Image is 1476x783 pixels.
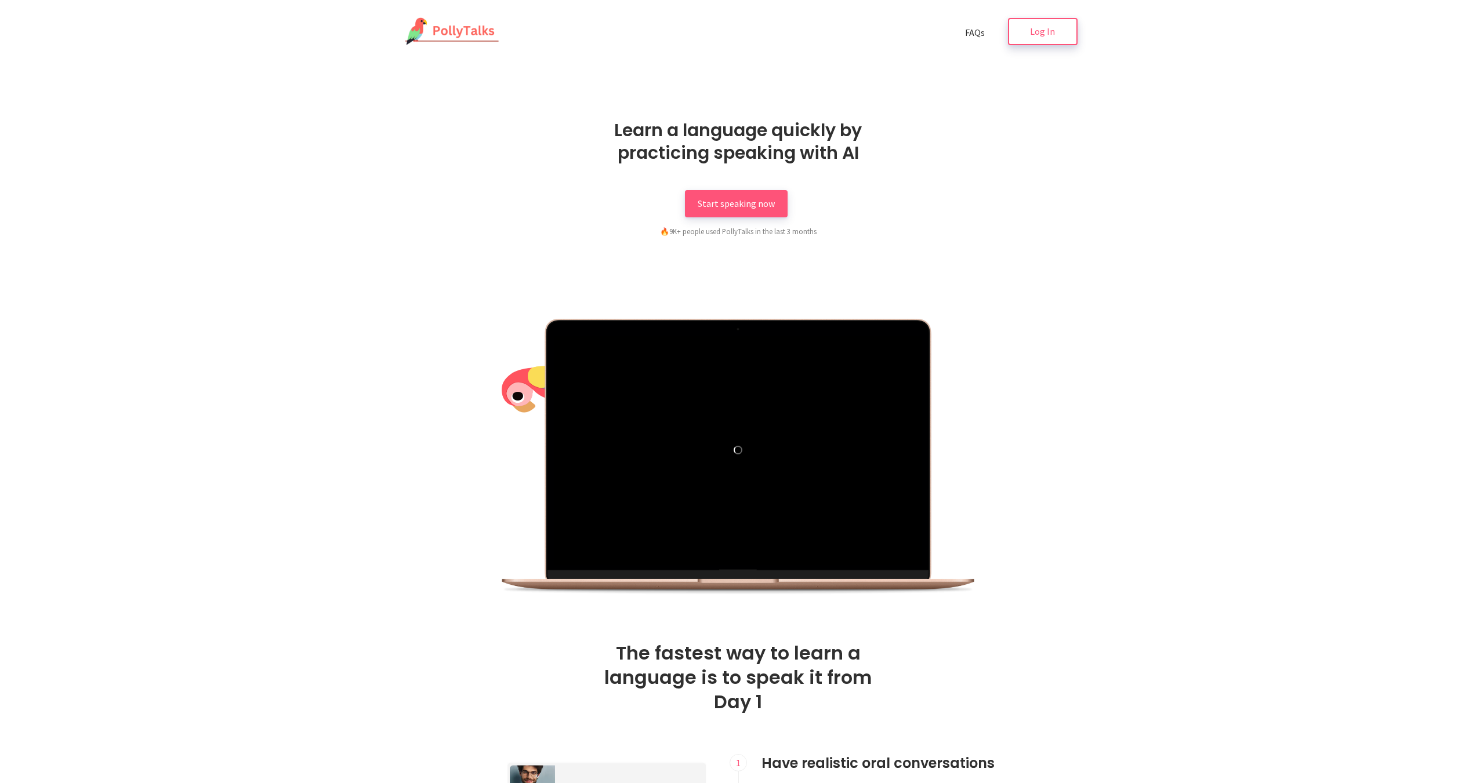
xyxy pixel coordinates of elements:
[599,225,877,237] div: 9K+ people used PollyTalks in the last 3 months
[685,190,788,217] a: Start speaking now
[660,227,669,236] span: fire
[730,754,747,771] div: 1
[399,17,500,46] img: PollyTalks Logo
[761,754,1020,772] h2: Have realistic oral conversations
[1030,26,1055,37] span: Log In
[698,198,775,209] span: Start speaking now
[952,19,998,46] a: FAQs
[579,119,898,164] h1: Learn a language quickly by practicing speaking with AI
[965,27,985,38] span: FAQs
[588,641,889,713] h2: The fastest way to learn a language is to speak it from Day 1
[1008,18,1078,45] a: Log In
